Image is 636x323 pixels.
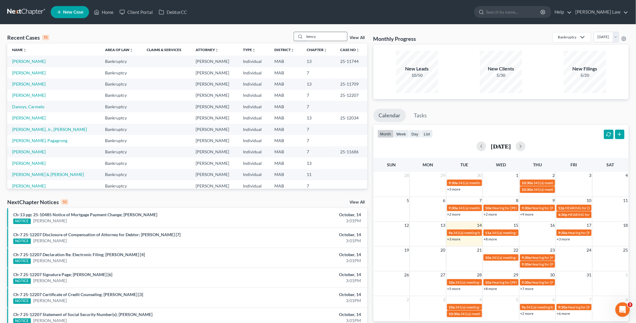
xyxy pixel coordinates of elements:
[191,67,238,78] td: [PERSON_NAME]
[42,35,49,40] div: 15
[449,312,460,316] span: 10:30a
[484,212,497,217] a: +2 more
[302,101,335,112] td: 7
[623,197,629,204] span: 11
[443,197,446,204] span: 6
[13,312,152,317] a: Ch-7 25-12207 Statement of Social Security Number(s); [PERSON_NAME]
[100,112,142,123] td: Bankruptcy
[63,10,83,15] span: New Case
[13,239,31,244] div: NOTICE
[513,271,519,279] span: 29
[447,212,461,217] a: +2 more
[558,34,577,40] div: Bankruptcy
[387,162,396,167] span: Sun
[558,305,567,309] span: 9:30a
[589,172,592,179] span: 3
[492,280,539,285] span: Hearing for [PERSON_NAME]
[302,112,335,123] td: 13
[378,130,394,138] button: month
[335,112,367,123] td: 25-12034
[534,187,592,192] span: 341(a) meeting for [PERSON_NAME]
[12,172,84,177] a: [PERSON_NAME] & [PERSON_NAME]
[477,246,483,254] span: 21
[589,296,592,303] span: 7
[33,278,67,284] a: [PERSON_NAME]
[7,198,68,206] div: NextChapter Notices
[33,258,67,264] a: [PERSON_NAME]
[440,222,446,229] span: 13
[12,47,27,52] a: Nameunfold_more
[568,305,615,309] span: Hearing for [PERSON_NAME]
[7,34,49,41] div: Recent Cases
[191,101,238,112] td: [PERSON_NAME]
[532,255,579,260] span: Hearing for [PERSON_NAME]
[552,296,556,303] span: 6
[459,206,517,210] span: 341(a) meeting for [PERSON_NAME]
[558,230,567,235] span: 9:30a
[191,56,238,67] td: [PERSON_NAME]
[100,56,142,67] td: Bankruptcy
[477,222,483,229] span: 14
[191,112,238,123] td: [PERSON_NAME]
[455,280,514,285] span: 341(a) meeting for [PERSON_NAME]
[100,78,142,90] td: Bankruptcy
[243,47,256,52] a: Typeunfold_more
[479,296,483,303] span: 4
[302,78,335,90] td: 13
[477,271,483,279] span: 28
[270,158,302,169] td: MAB
[522,181,533,185] span: 10:30a
[625,296,629,303] span: 8
[100,146,142,158] td: Bankruptcy
[100,180,142,191] td: Bankruptcy
[484,286,497,291] a: +8 more
[100,90,142,101] td: Bankruptcy
[628,302,633,307] span: 3
[302,180,335,191] td: 7
[550,271,556,279] span: 30
[492,230,550,235] span: 341(a) meeting for [PERSON_NAME]
[249,272,361,278] div: October, 14
[12,138,67,143] a: [PERSON_NAME], Pagagrong
[520,286,534,291] a: +7 more
[440,271,446,279] span: 27
[270,67,302,78] td: MAB
[191,135,238,146] td: [PERSON_NAME]
[33,298,67,304] a: [PERSON_NAME]
[586,246,592,254] span: 24
[443,296,446,303] span: 3
[249,238,361,244] div: 3:01PM
[373,109,406,122] a: Calendar
[215,48,219,52] i: unfold_more
[249,212,361,218] div: October, 14
[291,48,294,52] i: unfold_more
[252,48,256,52] i: unfold_more
[350,200,365,204] a: View All
[270,101,302,112] td: MAB
[105,47,133,52] a: Area of Lawunfold_more
[526,305,585,309] span: 341(a) meeting for [PERSON_NAME]
[335,146,367,158] td: 25-11686
[406,296,410,303] span: 2
[404,246,410,254] span: 19
[453,230,512,235] span: 341(a) meeting for [PERSON_NAME]
[623,246,629,254] span: 25
[492,206,539,210] span: Hearing for [PERSON_NAME]
[404,222,410,229] span: 12
[447,286,461,291] a: +5 more
[12,183,46,188] a: [PERSON_NAME]
[516,197,519,204] span: 8
[440,172,446,179] span: 29
[191,90,238,101] td: [PERSON_NAME]
[249,232,361,238] div: October, 14
[335,90,367,101] td: 25-12207
[61,199,68,205] div: 10
[491,143,511,149] h2: [DATE]
[191,124,238,135] td: [PERSON_NAME]
[13,279,31,284] div: NOTICE
[516,172,519,179] span: 1
[513,222,519,229] span: 15
[13,252,145,257] a: Ch-7 25-12207 Declaration Re: Electronic Filing; [PERSON_NAME] [4]
[302,90,335,101] td: 7
[409,130,421,138] button: day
